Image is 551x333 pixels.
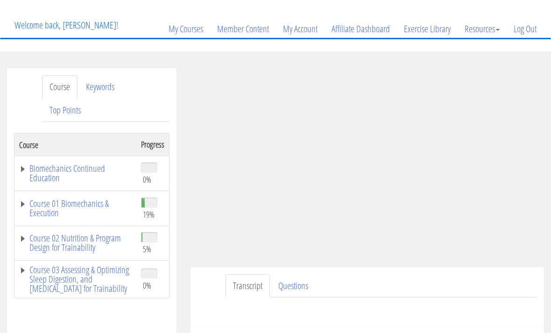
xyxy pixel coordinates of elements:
a: Course 01 Biomechanics & Execution [19,199,132,218]
a: Top Points [42,99,88,122]
a: Keywords [78,75,122,99]
a: Log Out [507,7,544,51]
a: Affiliate Dashboard [325,7,397,51]
th: Progress [136,134,170,156]
a: Member Content [210,7,276,51]
span: 5% [143,244,151,254]
p: Welcome back, [PERSON_NAME]! [7,7,125,44]
a: Course 03 Assessing & Optimizing Sleep Digestion, and [MEDICAL_DATA] for Trainability [19,265,132,293]
span: 0% [143,280,151,290]
a: Transcript [226,274,270,298]
a: Course [42,75,78,99]
a: My Courses [162,7,210,51]
a: My Account [276,7,325,51]
a: Questions [271,274,316,298]
a: Resources [458,7,507,51]
a: Course 02 Nutrition & Program Design for Trainability [19,234,132,252]
span: 0% [143,174,151,184]
span: 19% [143,209,155,220]
th: Course [14,134,137,156]
a: Exercise Library [397,7,458,51]
a: Biomechanics Continued Education [19,164,132,183]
